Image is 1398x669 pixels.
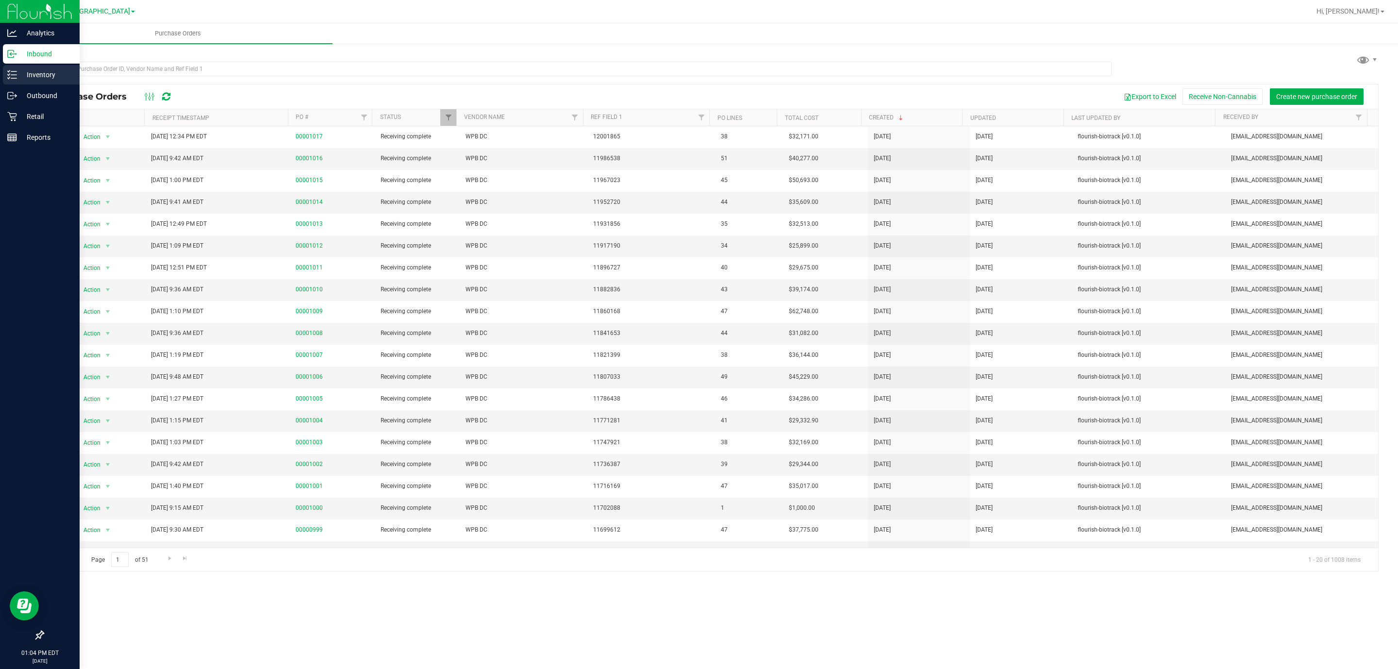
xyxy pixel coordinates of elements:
[151,241,203,251] span: [DATE] 1:09 PM EDT
[976,263,993,272] span: [DATE]
[593,438,709,447] span: 11747921
[874,307,891,316] span: [DATE]
[466,241,582,251] span: WPB DC
[789,176,818,185] span: $50,693.00
[1231,263,1372,272] span: [EMAIL_ADDRESS][DOMAIN_NAME]
[789,307,818,316] span: $62,748.00
[874,263,891,272] span: [DATE]
[789,525,818,535] span: $37,775.00
[693,109,709,126] a: Filter
[874,241,891,251] span: [DATE]
[101,502,114,515] span: select
[874,198,891,207] span: [DATE]
[75,349,101,362] span: Action
[874,372,891,382] span: [DATE]
[976,503,993,513] span: [DATE]
[75,392,101,406] span: Action
[101,152,114,166] span: select
[296,395,323,402] a: 00001005
[1231,329,1372,338] span: [EMAIL_ADDRESS][DOMAIN_NAME]
[75,239,101,253] span: Action
[101,436,114,450] span: select
[789,438,818,447] span: $32,169.00
[1231,241,1372,251] span: [EMAIL_ADDRESS][DOMAIN_NAME]
[296,461,323,468] a: 00001002
[151,198,203,207] span: [DATE] 9:41 AM EDT
[296,483,323,489] a: 00001001
[111,552,129,567] input: 1
[7,112,17,121] inline-svg: Retail
[7,91,17,100] inline-svg: Outbound
[1300,552,1368,567] span: 1 - 20 of 1008 items
[296,504,323,511] a: 00001000
[466,460,582,469] span: WPB DC
[593,198,709,207] span: 11952720
[874,503,891,513] span: [DATE]
[296,114,308,120] a: PO #
[101,392,114,406] span: select
[1078,482,1219,491] span: flourish-biotrack [v0.1.0]
[1231,198,1372,207] span: [EMAIL_ADDRESS][DOMAIN_NAME]
[789,241,818,251] span: $25,899.00
[721,460,777,469] span: 39
[163,552,177,565] a: Go to the next page
[593,394,709,403] span: 11786438
[593,263,709,272] span: 11896727
[10,591,39,620] iframe: Resource center
[101,523,114,537] span: select
[466,438,582,447] span: WPB DC
[593,219,709,229] span: 11931856
[874,329,891,338] span: [DATE]
[466,154,582,163] span: WPB DC
[789,460,818,469] span: $29,344.00
[721,329,777,338] span: 44
[101,458,114,471] span: select
[75,174,101,187] span: Action
[75,502,101,515] span: Action
[1231,394,1372,403] span: [EMAIL_ADDRESS][DOMAIN_NAME]
[1078,285,1219,294] span: flourish-biotrack [v0.1.0]
[75,523,101,537] span: Action
[874,438,891,447] span: [DATE]
[976,241,993,251] span: [DATE]
[440,109,456,126] a: Filter
[296,199,323,205] a: 00001014
[466,329,582,338] span: WPB DC
[151,285,203,294] span: [DATE] 9:36 AM EDT
[1316,7,1380,15] span: Hi, [PERSON_NAME]!
[874,132,891,141] span: [DATE]
[151,351,203,360] span: [DATE] 1:19 PM EDT
[151,372,203,382] span: [DATE] 9:48 AM EDT
[1231,460,1372,469] span: [EMAIL_ADDRESS][DOMAIN_NAME]
[976,482,993,491] span: [DATE]
[785,115,818,121] a: Total Cost
[381,416,454,425] span: Receiving complete
[717,115,742,121] a: PO Lines
[970,115,996,121] a: Updated
[789,503,815,513] span: $1,000.00
[381,460,454,469] span: Receiving complete
[296,286,323,293] a: 00001010
[593,241,709,251] span: 11917190
[1231,176,1372,185] span: [EMAIL_ADDRESS][DOMAIN_NAME]
[874,285,891,294] span: [DATE]
[151,460,203,469] span: [DATE] 9:42 AM EDT
[17,90,75,101] p: Outbound
[101,349,114,362] span: select
[1276,93,1357,100] span: Create new purchase order
[381,132,454,141] span: Receiving complete
[7,49,17,59] inline-svg: Inbound
[101,174,114,187] span: select
[178,552,192,565] a: Go to the last page
[466,525,582,535] span: WPB DC
[101,414,114,428] span: select
[1351,109,1367,126] a: Filter
[381,438,454,447] span: Receiving complete
[296,242,323,249] a: 00001012
[381,482,454,491] span: Receiving complete
[7,70,17,80] inline-svg: Inventory
[466,482,582,491] span: WPB DC
[296,373,323,380] a: 00001006
[75,130,101,144] span: Action
[381,219,454,229] span: Receiving complete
